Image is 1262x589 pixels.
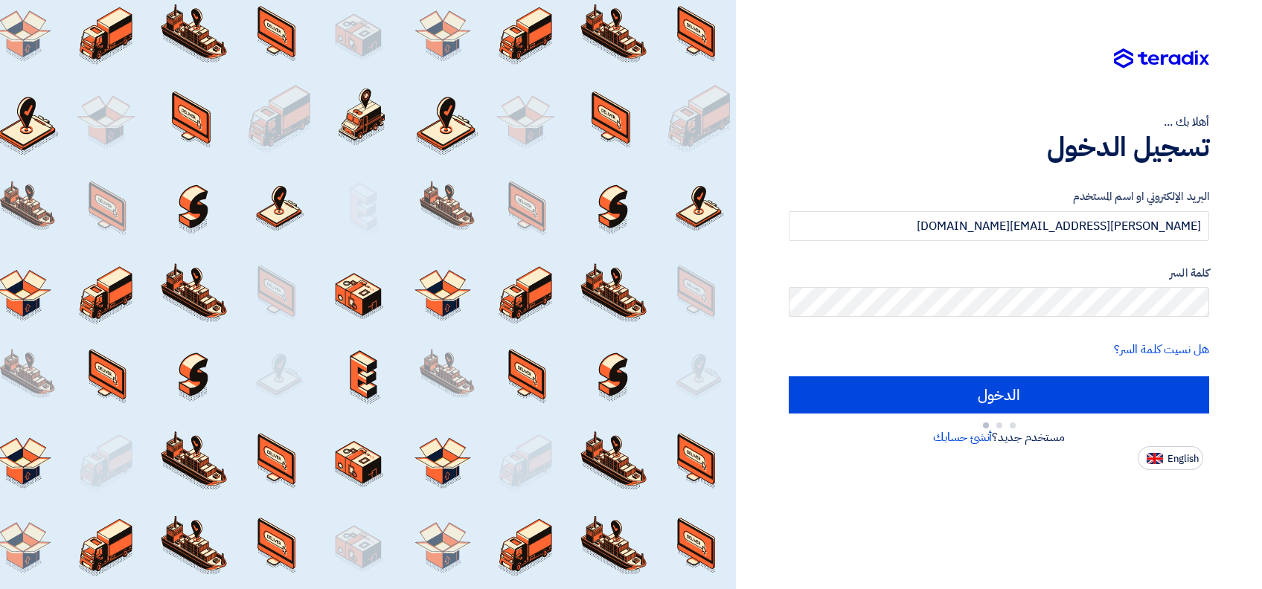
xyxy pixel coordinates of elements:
[1147,453,1163,464] img: en-US.png
[789,428,1209,446] div: مستخدم جديد؟
[1114,341,1209,358] a: هل نسيت كلمة السر؟
[789,265,1209,282] label: كلمة السر
[1138,446,1203,470] button: English
[1167,454,1199,464] span: English
[789,211,1209,241] input: أدخل بريد العمل الإلكتروني او اسم المستخدم الخاص بك ...
[789,188,1209,205] label: البريد الإلكتروني او اسم المستخدم
[789,131,1209,164] h1: تسجيل الدخول
[789,113,1209,131] div: أهلا بك ...
[1114,48,1209,69] img: Teradix logo
[933,428,992,446] a: أنشئ حسابك
[789,376,1209,413] input: الدخول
